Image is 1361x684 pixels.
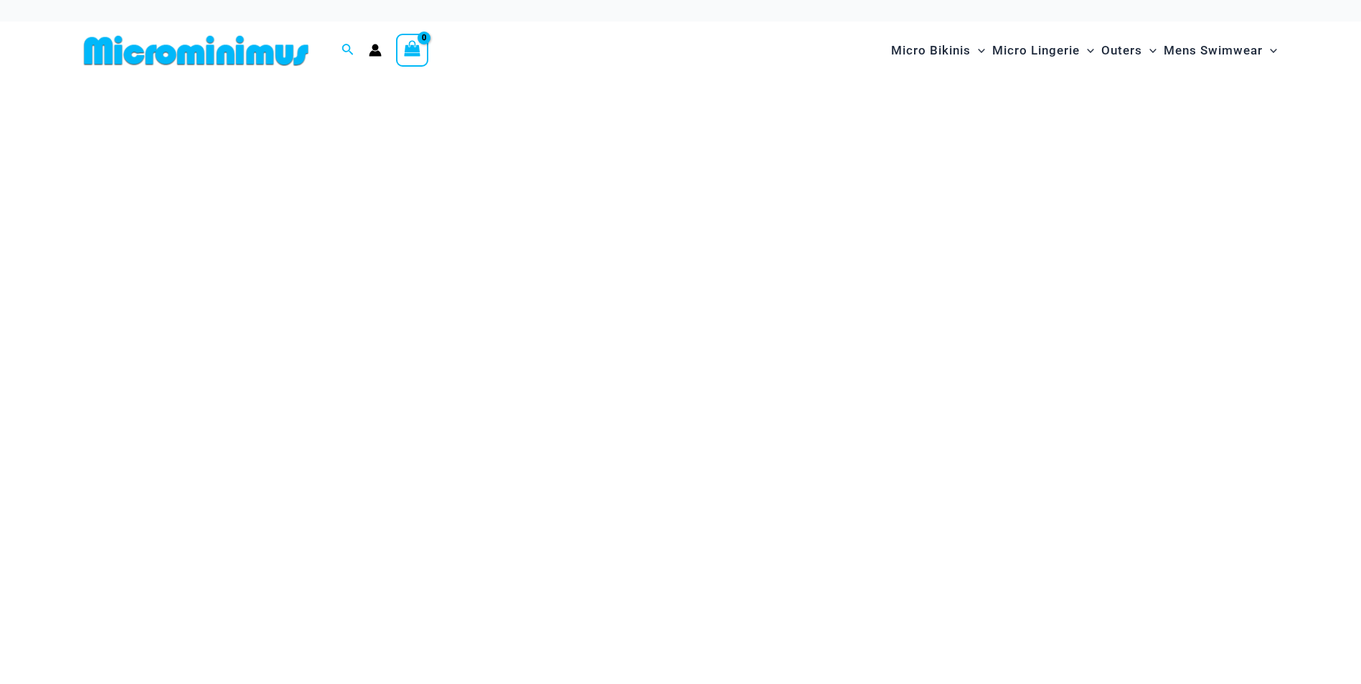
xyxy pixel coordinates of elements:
[885,27,1284,75] nav: Site Navigation
[971,32,985,69] span: Menu Toggle
[1164,32,1263,69] span: Mens Swimwear
[369,44,382,57] a: Account icon link
[887,29,989,72] a: Micro BikinisMenu ToggleMenu Toggle
[342,42,354,60] a: Search icon link
[396,34,429,67] a: View Shopping Cart, empty
[1080,32,1094,69] span: Menu Toggle
[1098,29,1160,72] a: OutersMenu ToggleMenu Toggle
[1160,29,1281,72] a: Mens SwimwearMenu ToggleMenu Toggle
[78,34,314,67] img: MM SHOP LOGO FLAT
[992,32,1080,69] span: Micro Lingerie
[1263,32,1277,69] span: Menu Toggle
[1142,32,1157,69] span: Menu Toggle
[891,32,971,69] span: Micro Bikinis
[1101,32,1142,69] span: Outers
[989,29,1098,72] a: Micro LingerieMenu ToggleMenu Toggle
